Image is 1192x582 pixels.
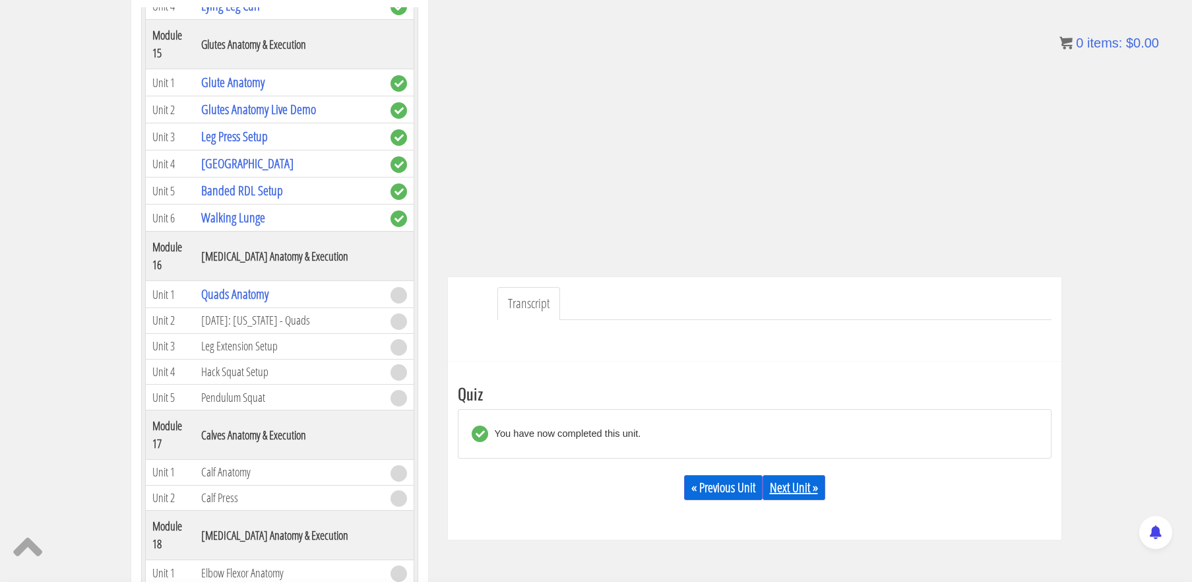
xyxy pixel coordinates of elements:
td: Unit 2 [145,485,195,511]
img: icon11.png [1059,36,1073,49]
td: Unit 2 [145,308,195,334]
td: Pendulum Squat [195,385,383,410]
td: [DATE]: [US_STATE] - Quads [195,308,383,334]
a: Glute Anatomy [201,73,265,91]
td: Unit 4 [145,150,195,178]
a: Glutes Anatomy Live Demo [201,100,316,118]
td: Leg Extension Setup [195,333,383,359]
td: Calf Press [195,485,383,511]
td: Calf Anatomy [195,460,383,486]
a: Banded RDL Setup [201,181,283,199]
th: Module 16 [145,232,195,281]
a: Walking Lunge [201,209,265,226]
th: Module 18 [145,511,195,560]
span: complete [391,75,407,92]
th: [MEDICAL_DATA] Anatomy & Execution [195,232,383,281]
h3: Quiz [458,385,1051,402]
span: items: [1087,36,1122,50]
a: 0 items: $0.00 [1059,36,1159,50]
bdi: 0.00 [1126,36,1159,50]
span: complete [391,129,407,146]
th: Glutes Anatomy & Execution [195,20,383,69]
td: Unit 1 [145,460,195,486]
a: Next Unit » [763,475,825,500]
span: complete [391,102,407,119]
td: Unit 2 [145,96,195,123]
a: Leg Press Setup [201,127,268,145]
th: Module 15 [145,20,195,69]
td: Hack Squat Setup [195,359,383,385]
a: « Previous Unit [684,475,763,500]
th: Calves Anatomy & Execution [195,410,383,460]
td: Unit 1 [145,281,195,308]
td: Unit 5 [145,178,195,205]
td: Unit 6 [145,205,195,232]
span: complete [391,156,407,173]
span: $ [1126,36,1133,50]
span: complete [391,183,407,200]
td: Unit 1 [145,69,195,96]
td: Unit 5 [145,385,195,410]
th: [MEDICAL_DATA] Anatomy & Execution [195,511,383,560]
td: Unit 3 [145,123,195,150]
a: Transcript [497,287,560,321]
td: Unit 4 [145,359,195,385]
a: Quads Anatomy [201,285,268,303]
a: [GEOGRAPHIC_DATA] [201,154,294,172]
span: complete [391,210,407,227]
th: Module 17 [145,410,195,460]
td: Unit 3 [145,333,195,359]
div: You have now completed this unit. [488,426,641,442]
span: 0 [1076,36,1083,50]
